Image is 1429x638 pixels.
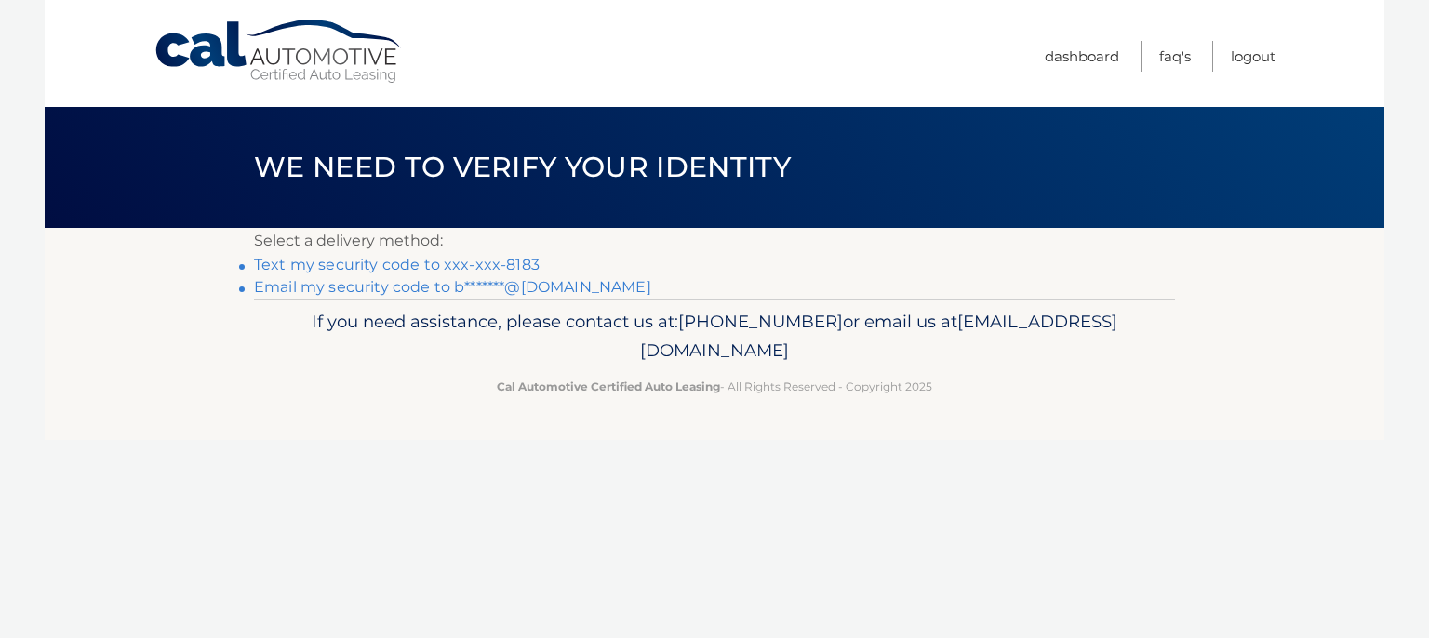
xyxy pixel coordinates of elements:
a: Logout [1231,41,1275,72]
p: Select a delivery method: [254,228,1175,254]
p: If you need assistance, please contact us at: or email us at [266,307,1163,366]
p: - All Rights Reserved - Copyright 2025 [266,377,1163,396]
span: [PHONE_NUMBER] [678,311,843,332]
a: Text my security code to xxx-xxx-8183 [254,256,540,273]
a: Dashboard [1045,41,1119,72]
span: We need to verify your identity [254,150,791,184]
strong: Cal Automotive Certified Auto Leasing [497,379,720,393]
a: FAQ's [1159,41,1191,72]
a: Email my security code to b*******@[DOMAIN_NAME] [254,278,651,296]
a: Cal Automotive [154,19,405,85]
